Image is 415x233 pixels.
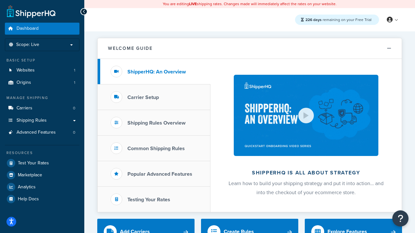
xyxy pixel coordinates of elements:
[5,23,79,35] a: Dashboard
[73,130,75,135] span: 0
[5,150,79,156] div: Resources
[17,130,56,135] span: Advanced Features
[392,210,409,227] button: Open Resource Center
[127,120,185,126] h3: Shipping Rules Overview
[228,170,385,176] h2: ShipperHQ is all about strategy
[5,169,79,181] a: Marketplace
[5,115,79,127] a: Shipping Rules
[5,127,79,139] a: Advanced Features0
[5,127,79,139] li: Advanced Features
[16,42,39,48] span: Scope: Live
[5,64,79,76] li: Websites
[74,68,75,73] span: 1
[17,26,39,31] span: Dashboard
[17,118,47,123] span: Shipping Rules
[74,80,75,85] span: 1
[5,95,79,101] div: Manage Shipping
[108,46,153,51] h2: Welcome Guide
[17,105,32,111] span: Carriers
[127,197,170,203] h3: Testing Your Rates
[5,64,79,76] a: Websites1
[305,17,372,23] span: remaining on your Free Trial
[229,180,384,196] span: Learn how to build your shipping strategy and put it into action… and into the checkout of your e...
[17,68,35,73] span: Websites
[18,172,42,178] span: Marketplace
[17,80,31,85] span: Origins
[5,181,79,193] a: Analytics
[234,75,378,156] img: ShipperHQ is all about strategy
[18,184,36,190] span: Analytics
[305,17,322,23] strong: 226 days
[98,38,402,59] button: Welcome Guide
[5,193,79,205] a: Help Docs
[5,77,79,89] a: Origins1
[127,94,159,100] h3: Carrier Setup
[5,102,79,114] li: Carriers
[5,102,79,114] a: Carriers0
[189,1,197,7] b: LIVE
[73,105,75,111] span: 0
[5,58,79,63] div: Basic Setup
[127,69,186,75] h3: ShipperHQ: An Overview
[5,77,79,89] li: Origins
[18,161,49,166] span: Test Your Rates
[18,196,39,202] span: Help Docs
[127,171,192,177] h3: Popular Advanced Features
[127,146,185,151] h3: Common Shipping Rules
[5,157,79,169] a: Test Your Rates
